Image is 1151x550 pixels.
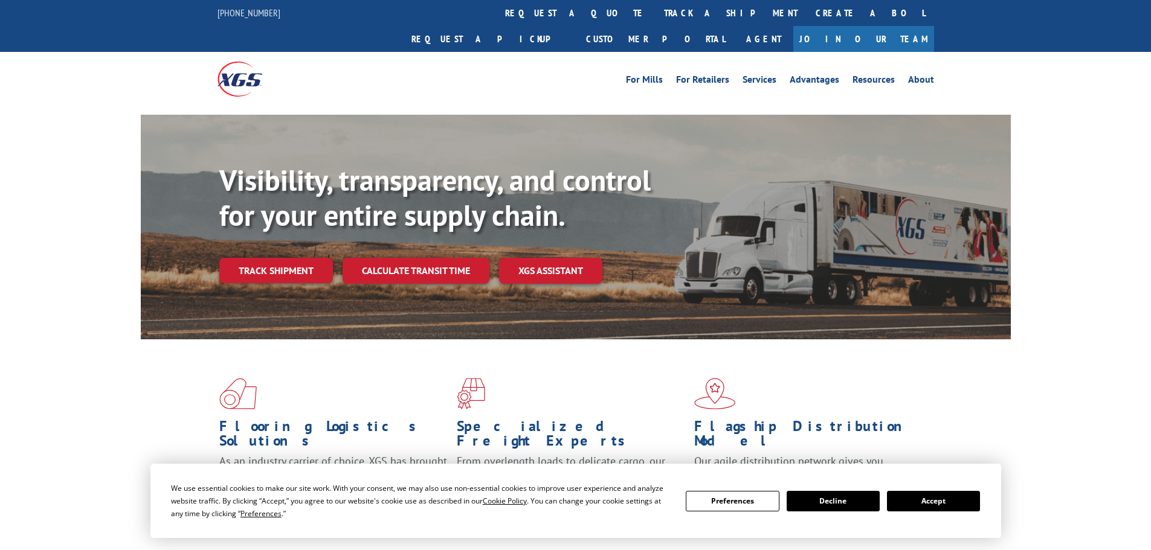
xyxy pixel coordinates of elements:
[734,26,793,52] a: Agent
[626,75,663,88] a: For Mills
[219,378,257,409] img: xgs-icon-total-supply-chain-intelligence-red
[402,26,577,52] a: Request a pickup
[694,419,923,454] h1: Flagship Distribution Model
[686,491,779,511] button: Preferences
[676,75,729,88] a: For Retailers
[908,75,934,88] a: About
[790,75,839,88] a: Advantages
[743,75,776,88] a: Services
[219,161,651,234] b: Visibility, transparency, and control for your entire supply chain.
[240,508,282,519] span: Preferences
[499,258,602,284] a: XGS ASSISTANT
[787,491,880,511] button: Decline
[793,26,934,52] a: Join Our Team
[219,419,448,454] h1: Flooring Logistics Solutions
[150,464,1001,538] div: Cookie Consent Prompt
[694,378,736,409] img: xgs-icon-flagship-distribution-model-red
[219,454,447,497] span: As an industry carrier of choice, XGS has brought innovation and dedication to flooring logistics...
[577,26,734,52] a: Customer Portal
[694,454,917,482] span: Our agile distribution network gives you nationwide inventory management on demand.
[853,75,895,88] a: Resources
[219,258,333,283] a: Track shipment
[457,454,685,508] p: From overlength loads to delicate cargo, our experienced staff knows the best way to move your fr...
[457,378,485,409] img: xgs-icon-focused-on-flooring-red
[171,482,671,520] div: We use essential cookies to make our site work. With your consent, we may also use non-essential ...
[218,7,280,19] a: [PHONE_NUMBER]
[343,258,489,284] a: Calculate transit time
[457,419,685,454] h1: Specialized Freight Experts
[483,496,527,506] span: Cookie Policy
[887,491,980,511] button: Accept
